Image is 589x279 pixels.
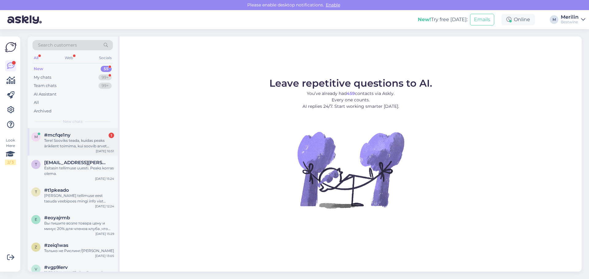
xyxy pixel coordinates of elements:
div: New [34,66,43,72]
b: 459 [347,91,355,96]
div: Web [64,54,74,62]
span: Enable [324,2,342,8]
div: Только не Рислинг/[PERSON_NAME] [44,248,114,254]
div: Archived [34,108,52,114]
div: Merilin [561,15,579,20]
img: No Chat active [295,115,406,225]
div: Team chats [34,83,56,89]
div: M [550,15,558,24]
div: Online [502,14,535,25]
div: [DATE] 13:05 [95,254,114,258]
div: [PERSON_NAME] vist siise nyyd [44,270,114,276]
div: [DATE] 15:24 [95,176,114,181]
span: e [35,217,37,222]
div: Tere! Sooviks teada, kuidas peaks äriklient toimima, kui soovib arvet saada e-arvena. Kas piisab ... [44,138,114,149]
div: Look Here [5,138,16,165]
span: t [35,162,37,167]
span: t [35,190,37,194]
span: m [34,134,38,139]
div: [DATE] 12:24 [95,204,114,209]
span: #vgp9lerv [44,265,68,270]
div: 55 [101,66,112,72]
div: Вы пишите возле товара цену и минус 20% для членов клуба ,что это значит??? [44,221,114,232]
div: AI Assistant [34,91,56,97]
b: New! [418,17,431,22]
span: v [35,267,37,271]
div: Esitasin tellimuse uuesti. Peaks korras olema. [44,165,114,176]
div: 2 / 3 [5,160,16,165]
div: Bestwine [561,20,579,25]
span: #zeiq1was [44,243,68,248]
span: #t1pkeado [44,187,69,193]
span: Leave repetitive questions to AI. [269,77,432,89]
div: All [33,54,40,62]
span: New chats [63,119,83,124]
div: Socials [98,54,113,62]
div: [DATE] 10:51 [96,149,114,153]
span: #mcfqe1ny [44,132,71,138]
p: You’ve already had contacts via Askly. Every one counts. AI replies 24/7. Start working smarter [... [269,90,432,110]
div: [PERSON_NAME] tellimuse eest tasuda veebipoes mingi info vist puudub ei suuda aru saada mis puudub [44,193,114,204]
span: tiik.carl@gmail.com [44,160,108,165]
a: MerilinBestwine [561,15,585,25]
div: 1 [109,133,114,138]
span: z [35,245,37,249]
div: 99+ [98,83,112,89]
div: My chats [34,74,51,81]
img: Askly Logo [5,41,17,53]
div: All [34,100,39,106]
span: #eoyajrmb [44,215,70,221]
div: 99+ [98,74,112,81]
div: [DATE] 15:29 [95,232,114,236]
button: Emails [470,14,494,25]
span: Search customers [38,42,77,48]
div: Try free [DATE]: [418,16,468,23]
